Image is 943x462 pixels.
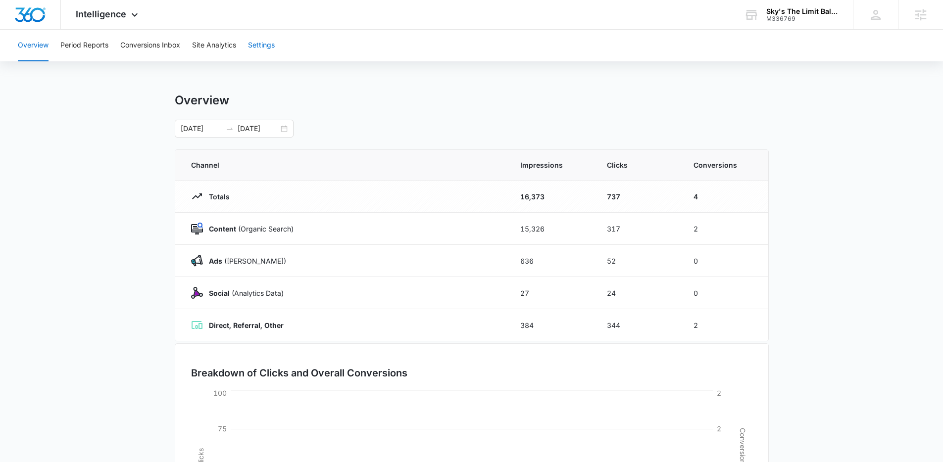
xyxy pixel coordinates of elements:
[191,366,407,380] h3: Breakdown of Clicks and Overall Conversions
[209,225,236,233] strong: Content
[203,224,294,234] p: (Organic Search)
[76,9,126,19] span: Intelligence
[191,287,203,299] img: Social
[607,160,670,170] span: Clicks
[508,213,595,245] td: 15,326
[595,277,682,309] td: 24
[218,424,227,433] tspan: 75
[175,93,229,108] h1: Overview
[508,309,595,341] td: 384
[682,245,768,277] td: 0
[191,255,203,267] img: Ads
[181,123,222,134] input: Start date
[248,30,275,61] button: Settings
[60,30,108,61] button: Period Reports
[682,213,768,245] td: 2
[595,181,682,213] td: 737
[192,30,236,61] button: Site Analytics
[191,223,203,234] img: Content
[120,30,180,61] button: Conversions Inbox
[520,160,583,170] span: Impressions
[508,181,595,213] td: 16,373
[508,245,595,277] td: 636
[595,245,682,277] td: 52
[209,257,222,265] strong: Ads
[213,389,227,397] tspan: 100
[682,277,768,309] td: 0
[226,125,234,133] span: to
[595,309,682,341] td: 344
[717,389,721,397] tspan: 2
[203,288,284,298] p: (Analytics Data)
[209,289,230,297] strong: Social
[717,424,721,433] tspan: 2
[209,321,284,329] strong: Direct, Referral, Other
[508,277,595,309] td: 27
[694,160,752,170] span: Conversions
[682,181,768,213] td: 4
[766,7,839,15] div: account name
[595,213,682,245] td: 317
[226,125,234,133] span: swap-right
[203,256,286,266] p: ([PERSON_NAME])
[682,309,768,341] td: 2
[18,30,49,61] button: Overview
[203,191,230,202] p: Totals
[766,15,839,22] div: account id
[238,123,279,134] input: End date
[191,160,496,170] span: Channel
